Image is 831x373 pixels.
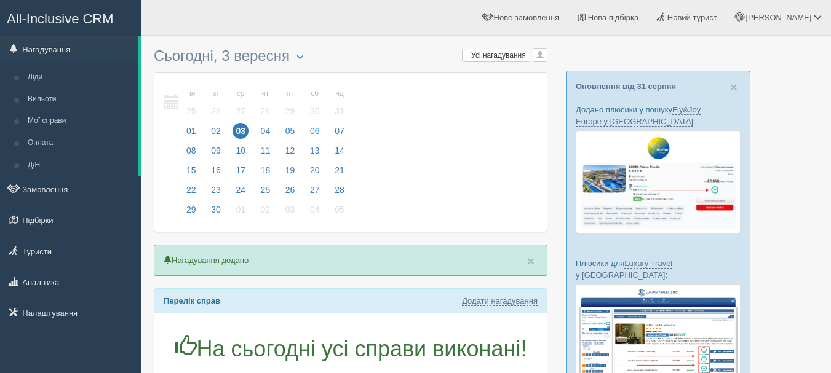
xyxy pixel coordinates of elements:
span: 10 [233,143,249,159]
a: 29 [180,203,203,222]
a: 08 [180,144,203,163]
span: 28 [332,182,348,198]
span: 04 [258,123,274,139]
a: 15 [180,163,203,183]
button: Close [527,254,535,267]
small: пт [282,88,298,99]
span: 03 [282,202,298,218]
a: 06 [303,124,327,144]
a: Вильоти [22,88,138,111]
span: 01 [183,123,199,139]
a: All-Inclusive CRM [1,1,141,34]
span: Новий турист [667,13,717,22]
a: Luxury Travel у [GEOGRAPHIC_DATA] [576,259,672,280]
span: 06 [307,123,323,139]
small: пн [183,88,199,99]
small: вт [208,88,224,99]
a: сб 30 [303,82,327,124]
span: 31 [332,103,348,119]
span: Усі нагадування [471,51,526,60]
a: 18 [254,163,277,183]
a: вт 26 [204,82,228,124]
span: 15 [183,162,199,178]
a: Додати нагадування [462,296,538,306]
a: 05 [328,203,348,222]
a: 04 [254,124,277,144]
a: Ліди [22,66,138,88]
span: All-Inclusive CRM [7,11,114,26]
a: нд 31 [328,82,348,124]
a: 07 [328,124,348,144]
span: 02 [208,123,224,139]
span: 13 [307,143,323,159]
a: Оплата [22,132,138,154]
a: 14 [328,144,348,163]
a: 11 [254,144,277,163]
a: 12 [279,144,302,163]
a: 16 [204,163,228,183]
span: 03 [233,123,249,139]
span: 21 [332,162,348,178]
b: Перелік справ [164,296,220,305]
span: [PERSON_NAME] [746,13,811,22]
a: Мої справи [22,110,138,132]
span: 12 [282,143,298,159]
a: 26 [279,183,302,203]
span: 19 [282,162,298,178]
a: 21 [328,163,348,183]
span: 30 [208,202,224,218]
span: 08 [183,143,199,159]
a: пт 29 [279,82,302,124]
span: Нове замовлення [494,13,559,22]
a: ср 27 [229,82,252,124]
span: 01 [233,202,249,218]
a: 19 [279,163,302,183]
span: 26 [282,182,298,198]
h1: На сьогодні усі справи виконані! [164,335,538,361]
span: 29 [282,103,298,119]
a: Д/Н [22,154,138,176]
a: 25 [254,183,277,203]
span: 30 [307,103,323,119]
span: 05 [332,202,348,218]
span: 16 [208,162,224,178]
span: 11 [258,143,274,159]
span: 28 [258,103,274,119]
span: 09 [208,143,224,159]
a: 03 [279,203,302,222]
span: 22 [183,182,199,198]
a: 02 [204,124,228,144]
a: 28 [328,183,348,203]
a: чт 28 [254,82,277,124]
span: 23 [208,182,224,198]
a: 27 [303,183,327,203]
a: 01 [180,124,203,144]
span: 24 [233,182,249,198]
span: 25 [183,103,199,119]
a: 22 [180,183,203,203]
a: 13 [303,144,327,163]
a: 02 [254,203,277,222]
span: × [730,80,738,94]
a: 09 [204,144,228,163]
span: 18 [258,162,274,178]
span: 25 [258,182,274,198]
small: сб [307,88,323,99]
span: 14 [332,143,348,159]
a: 10 [229,144,252,163]
a: 23 [204,183,228,203]
img: fly-joy-de-proposal-crm-for-travel-agency.png [576,130,741,234]
a: 05 [279,124,302,144]
span: 20 [307,162,323,178]
h3: Сьогодні, 3 вересня [154,48,547,66]
span: 04 [307,202,323,218]
button: Close [730,80,738,93]
a: 30 [204,203,228,222]
span: × [527,254,535,268]
a: 04 [303,203,327,222]
a: 20 [303,163,327,183]
span: 27 [307,182,323,198]
p: Нагадування додано [154,245,547,276]
p: Додано плюсики у пошуку : [576,104,741,127]
a: 01 [229,203,252,222]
